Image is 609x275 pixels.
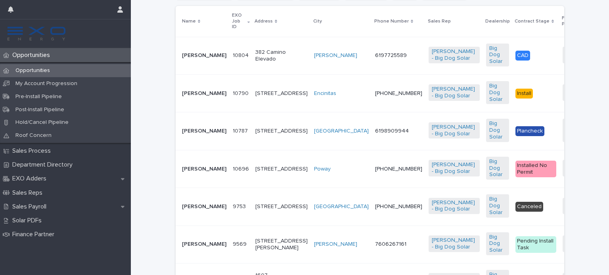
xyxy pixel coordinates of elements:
p: [STREET_ADDRESS] [255,128,308,135]
p: Sales Process [9,147,57,155]
p: [PERSON_NAME] [182,128,226,135]
p: Sales Reps [9,189,49,197]
p: Contract Stage [515,17,550,26]
p: Sales Payroll [9,203,53,211]
a: [PERSON_NAME] - Big Dog Solar [432,124,477,137]
a: [PERSON_NAME] [314,52,357,59]
p: [PERSON_NAME] [182,203,226,210]
a: Poway [314,166,331,173]
a: Encinitas [314,90,336,97]
p: Finance Partner [562,14,594,28]
p: Sales Rep [428,17,451,26]
p: [STREET_ADDRESS] [255,90,308,97]
p: EXO Adders [9,175,53,182]
div: Installed No Permit [515,161,556,177]
p: Name [182,17,196,26]
p: 10804 [233,51,250,59]
a: Big Dog Solar [489,196,506,216]
a: Big Dog Solar [489,158,506,178]
p: 382 Camino Elevado [255,49,308,63]
a: [GEOGRAPHIC_DATA] [314,203,369,210]
div: Install [515,89,533,99]
a: 6197725589 [375,53,407,58]
p: [PERSON_NAME] [182,52,226,59]
p: 9569 [233,239,248,248]
a: [PERSON_NAME] - Big Dog Solar [432,161,477,175]
p: 10790 [233,89,250,97]
p: Address [255,17,273,26]
a: Big Dog Solar [489,234,506,254]
a: 7606267161 [375,241,406,247]
p: [PERSON_NAME] [182,166,226,173]
p: 9753 [233,202,247,210]
p: EXO Job ID [232,11,245,31]
p: Department Directory [9,161,79,169]
div: CAD [515,51,530,61]
p: Opportunities [9,51,56,59]
p: Opportunities [9,67,56,74]
p: 10696 [233,164,251,173]
p: Post-Install Pipeline [9,106,71,113]
a: [PERSON_NAME] - Big Dog Solar [432,48,477,62]
p: Phone Number [374,17,409,26]
p: Dealership [485,17,510,26]
a: [PHONE_NUMBER] [375,204,422,209]
p: Solar PDFs [9,217,48,224]
p: [STREET_ADDRESS][PERSON_NAME] [255,238,308,251]
p: [PERSON_NAME] [182,90,226,97]
div: Plancheck [515,126,544,136]
p: [PERSON_NAME] [182,241,226,248]
div: Canceled [515,202,543,212]
a: [PHONE_NUMBER] [375,166,422,172]
p: [STREET_ADDRESS] [255,203,308,210]
a: [PERSON_NAME] [314,241,357,248]
a: [PERSON_NAME] - Big Dog Solar [432,86,477,99]
a: [GEOGRAPHIC_DATA] [314,128,369,135]
a: Big Dog Solar [489,45,506,65]
p: Finance Partner [9,231,61,238]
p: 10787 [233,126,249,135]
a: [PERSON_NAME] - Big Dog Solar [432,199,477,213]
p: Roof Concern [9,132,58,139]
p: My Account Progression [9,80,84,87]
p: Hold/Cancel Pipeline [9,119,75,126]
a: Big Dog Solar [489,83,506,102]
a: [PHONE_NUMBER] [375,91,422,96]
a: [PERSON_NAME] - Big Dog Solar [432,237,477,250]
p: [STREET_ADDRESS] [255,166,308,173]
div: Pending Install Task [515,236,556,253]
img: FKS5r6ZBThi8E5hshIGi [6,26,67,42]
p: City [313,17,322,26]
p: Pre-Install Pipeline [9,93,68,100]
a: Big Dog Solar [489,120,506,140]
a: 6198909944 [375,128,409,134]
